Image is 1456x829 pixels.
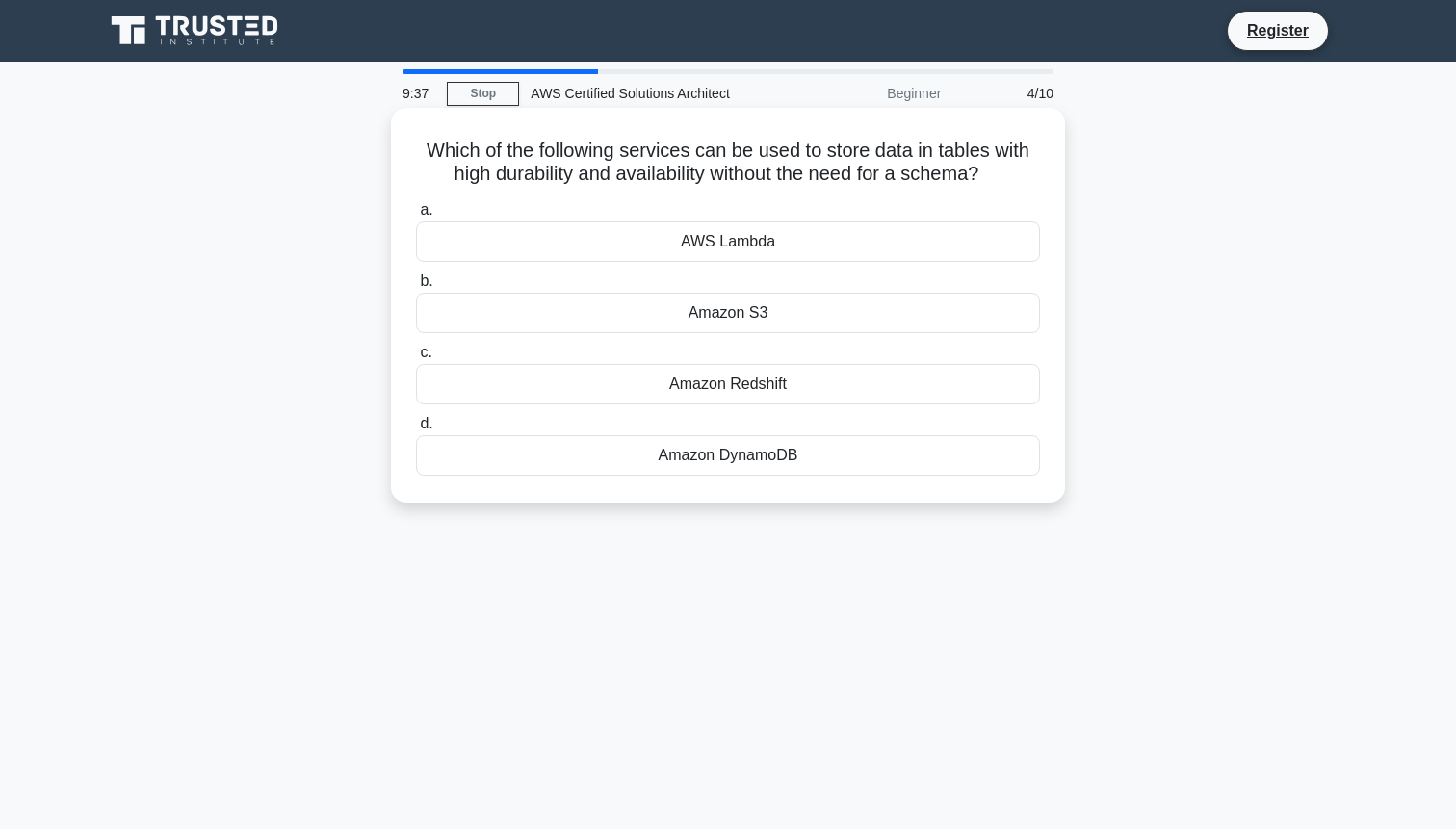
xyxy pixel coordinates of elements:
[420,201,432,218] span: a.
[416,364,1040,404] div: Amazon Redshift
[391,74,447,113] div: 9:37
[416,221,1040,262] div: AWS Lambda
[420,415,432,431] span: d.
[952,74,1065,113] div: 4/10
[519,74,784,113] div: AWS Certified Solutions Architect
[414,139,1042,187] h5: Which of the following services can be used to store data in tables with high durability and avai...
[420,272,432,289] span: b.
[784,74,952,113] div: Beginner
[447,82,519,106] a: Stop
[1235,18,1320,42] a: Register
[420,344,431,360] span: c.
[416,293,1040,333] div: Amazon S3
[416,435,1040,476] div: Amazon DynamoDB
